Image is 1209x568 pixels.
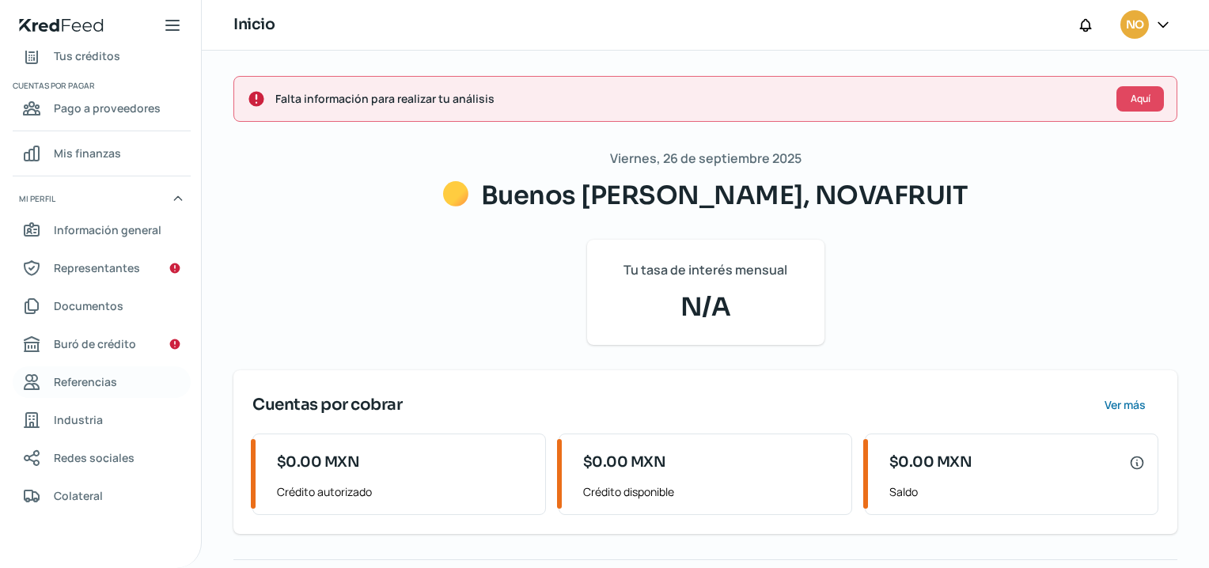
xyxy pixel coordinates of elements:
[54,46,120,66] span: Tus créditos
[623,259,787,282] span: Tu tasa de interés mensual
[1116,86,1164,112] button: Aquí
[13,40,191,72] a: Tus créditos
[54,258,140,278] span: Representantes
[13,138,191,169] a: Mis finanzas
[13,252,191,284] a: Representantes
[13,404,191,436] a: Industria
[13,78,188,93] span: Cuentas por pagar
[13,366,191,398] a: Referencias
[54,220,161,240] span: Información general
[1131,94,1150,104] span: Aquí
[13,290,191,322] a: Documentos
[13,214,191,246] a: Información general
[1126,16,1143,35] span: NO
[606,288,805,326] span: N/A
[1105,399,1146,411] span: Ver más
[13,442,191,474] a: Redes sociales
[277,452,360,473] span: $0.00 MXN
[54,143,121,163] span: Mis finanzas
[275,89,1104,108] span: Falta información para realizar tu análisis
[443,181,468,206] img: Saludos
[13,480,191,512] a: Colateral
[1091,389,1158,421] button: Ver más
[252,393,402,417] span: Cuentas por cobrar
[19,191,55,206] span: Mi perfil
[277,482,532,502] span: Crédito autorizado
[583,452,666,473] span: $0.00 MXN
[54,372,117,392] span: Referencias
[54,98,161,118] span: Pago a proveedores
[889,482,1145,502] span: Saldo
[233,13,275,36] h1: Inicio
[583,482,839,502] span: Crédito disponible
[54,486,103,506] span: Colateral
[481,180,968,211] span: Buenos [PERSON_NAME], NOVAFRUIT
[889,452,972,473] span: $0.00 MXN
[54,448,135,468] span: Redes sociales
[54,296,123,316] span: Documentos
[54,410,103,430] span: Industria
[54,334,136,354] span: Buró de crédito
[13,93,191,124] a: Pago a proveedores
[610,147,802,170] span: Viernes, 26 de septiembre 2025
[13,328,191,360] a: Buró de crédito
